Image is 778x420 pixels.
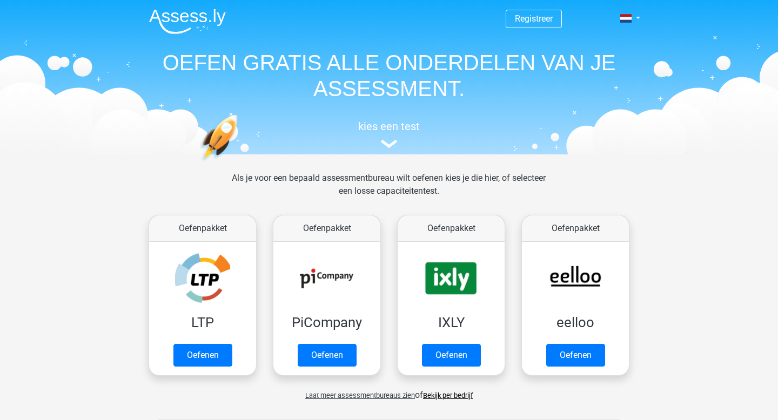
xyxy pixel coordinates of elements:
[140,50,638,101] h1: OEFEN GRATIS ALLE ONDERDELEN VAN JE ASSESSMENT.
[515,13,553,24] a: Registreer
[305,391,415,399] span: Laat meer assessmentbureaus zien
[140,120,638,133] h5: kies een test
[200,114,279,212] img: oefenen
[422,344,481,367] a: Oefenen
[173,344,232,367] a: Oefenen
[546,344,605,367] a: Oefenen
[149,9,226,34] img: Assessly
[140,120,638,148] a: kies een test
[381,140,397,148] img: assessment
[223,172,554,211] div: Als je voor een bepaald assessmentbureau wilt oefenen kies je die hier, of selecteer een losse ca...
[423,391,473,399] a: Bekijk per bedrijf
[298,344,357,367] a: Oefenen
[140,380,638,402] div: of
